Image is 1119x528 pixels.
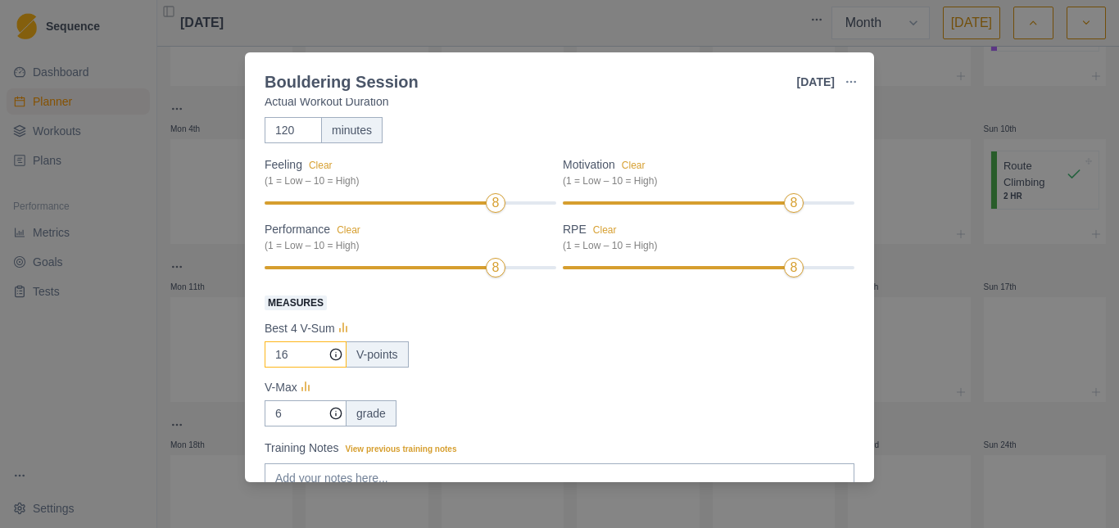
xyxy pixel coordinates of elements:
p: Best 4 V-Sum [265,320,335,337]
button: Motivation(1 = Low – 10 = High) [622,160,646,171]
div: 8 [790,258,797,278]
label: Performance [265,221,546,253]
p: [DATE] [797,74,835,91]
div: V-points [346,341,409,368]
div: 8 [492,193,499,213]
label: RPE [563,221,845,253]
label: Training Notes [265,440,845,457]
div: minutes [321,117,383,143]
div: (1 = Low – 10 = High) [563,174,845,188]
div: (1 = Low – 10 = High) [265,238,546,253]
button: Performance(1 = Low – 10 = High) [337,224,360,236]
button: Feeling(1 = Low – 10 = High) [309,160,333,171]
div: Bouldering Session [265,70,419,94]
label: Motivation [563,156,845,188]
label: Feeling [265,156,546,188]
label: Actual Workout Duration [265,93,845,111]
div: (1 = Low – 10 = High) [563,238,845,253]
p: V-Max [265,379,297,396]
div: 8 [492,258,499,278]
span: View previous training notes [346,445,457,454]
span: Measures [265,296,327,310]
div: (1 = Low – 10 = High) [265,174,546,188]
div: grade [346,400,396,426]
button: RPE(1 = Low – 10 = High) [593,224,617,236]
div: 8 [790,193,797,213]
